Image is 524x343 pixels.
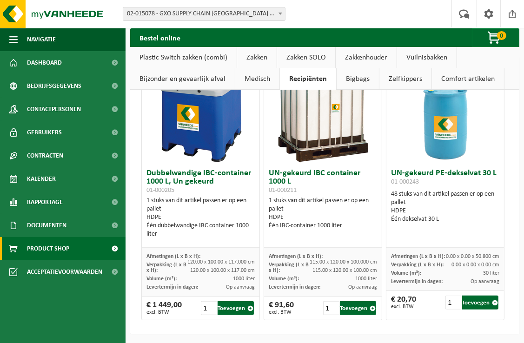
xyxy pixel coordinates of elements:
[391,304,416,310] span: excl. BTW
[146,254,200,259] span: Afmetingen (L x B x H):
[348,284,377,290] span: Op aanvraag
[123,7,285,21] span: 02-015078 - GXO SUPPLY CHAIN ANTWERPEN MAG. ORION - ANTWERPEN
[312,268,377,273] span: 115.00 x 120.00 x 100.00 cm
[27,167,56,191] span: Kalender
[154,72,247,165] img: 01-000205
[323,301,339,315] input: 1
[277,72,370,165] img: 01-000211
[355,276,377,282] span: 1000 liter
[340,301,376,315] button: Toevoegen
[391,169,499,188] h3: UN-gekeurd PE-dekselvat 30 L
[130,28,190,46] h2: Bestel online
[277,47,335,68] a: Zakken SOLO
[146,310,182,315] span: excl. BTW
[391,190,499,224] div: 48 stuks van dit artikel passen er op een pallet
[269,284,320,290] span: Levertermijn in dagen:
[269,187,297,194] span: 01-000211
[269,197,377,230] div: 1 stuks van dit artikel passen er op een pallet
[391,215,499,224] div: Één dekselvat 30 L
[269,222,377,230] div: Één IBC-container 1000 liter
[391,279,443,284] span: Levertermijn in dagen:
[146,197,255,238] div: 1 stuks van dit artikel passen er op een pallet
[146,222,255,238] div: Één dubbelwandige IBC container 1000 liter
[269,301,294,315] div: € 91,60
[446,254,499,259] span: 0.00 x 0.00 x 50.800 cm
[27,214,66,237] span: Documenten
[497,31,506,40] span: 0
[187,259,255,265] span: 120.00 x 100.00 x 117.000 cm
[27,237,69,260] span: Product Shop
[472,28,518,47] button: 0
[432,68,504,90] a: Comfort artikelen
[269,262,309,273] span: Verpakking (L x B x H):
[399,72,492,165] img: 01-000243
[190,268,255,273] span: 120.00 x 100.00 x 117.00 cm
[123,7,285,20] span: 02-015078 - GXO SUPPLY CHAIN ANTWERPEN MAG. ORION - ANTWERPEN
[237,47,277,68] a: Zakken
[397,47,457,68] a: Vuilnisbakken
[269,169,377,194] h3: UN-gekeurd IBC container 1000 L
[462,296,498,310] button: Toevoegen
[337,68,379,90] a: Bigbags
[391,270,421,276] span: Volume (m³):
[391,254,445,259] span: Afmetingen (L x B x H):
[269,276,299,282] span: Volume (m³):
[201,301,217,315] input: 1
[27,144,63,167] span: Contracten
[226,284,255,290] span: Op aanvraag
[280,68,336,90] a: Recipiënten
[27,260,102,284] span: Acceptatievoorwaarden
[483,270,499,276] span: 30 liter
[27,121,62,144] span: Gebruikers
[27,98,81,121] span: Contactpersonen
[269,254,323,259] span: Afmetingen (L x B x H):
[146,213,255,222] div: HDPE
[379,68,431,90] a: Zelfkippers
[235,68,279,90] a: Medisch
[336,47,397,68] a: Zakkenhouder
[130,47,237,68] a: Plastic Switch zakken (combi)
[130,68,235,90] a: Bijzonder en gevaarlijk afval
[310,259,377,265] span: 115.00 x 120.00 x 100.000 cm
[218,301,254,315] button: Toevoegen
[391,262,444,268] span: Verpakking (L x B x H):
[391,207,499,215] div: HDPE
[269,310,294,315] span: excl. BTW
[391,296,416,310] div: € 20,70
[269,213,377,222] div: HDPE
[445,296,461,310] input: 1
[146,301,182,315] div: € 1 449,00
[471,279,499,284] span: Op aanvraag
[233,276,255,282] span: 1000 liter
[146,262,186,273] span: Verpakking (L x B x H):
[27,51,62,74] span: Dashboard
[451,262,499,268] span: 0.00 x 0.00 x 0.00 cm
[146,276,177,282] span: Volume (m³):
[27,74,81,98] span: Bedrijfsgegevens
[146,284,198,290] span: Levertermijn in dagen:
[27,191,63,214] span: Rapportage
[27,28,56,51] span: Navigatie
[391,178,419,185] span: 01-000243
[146,187,174,194] span: 01-000205
[146,169,255,194] h3: Dubbelwandige IBC-container 1000 L, Un gekeurd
